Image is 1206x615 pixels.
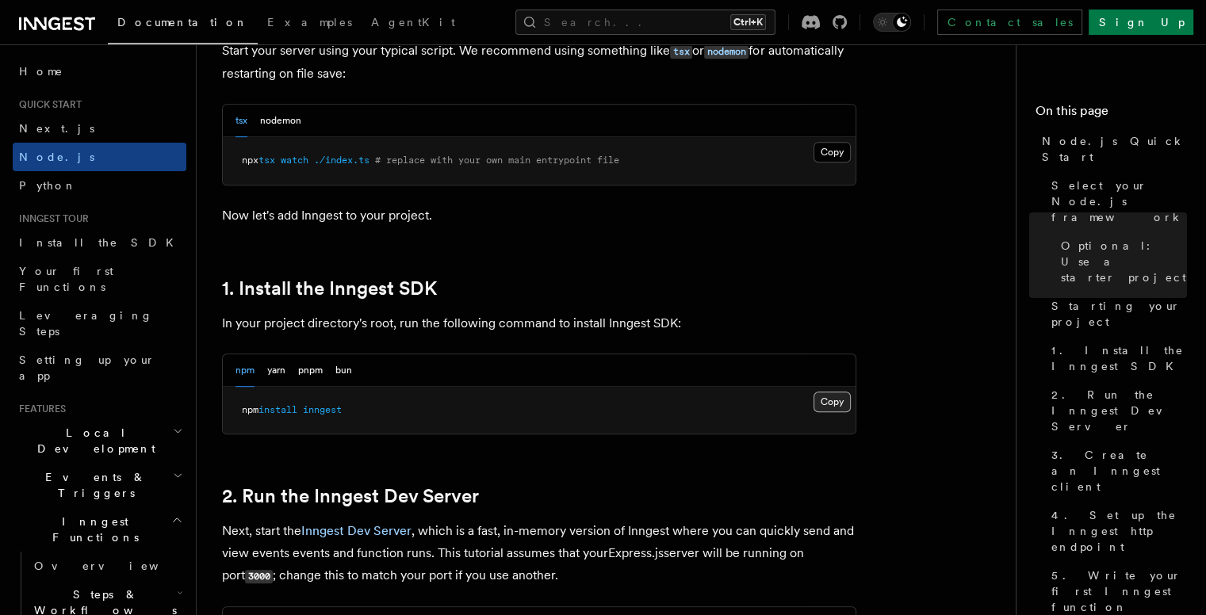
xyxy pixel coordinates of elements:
[1051,178,1187,225] span: Select your Node.js framework
[13,425,173,456] span: Local Development
[1051,447,1187,495] span: 3. Create an Inngest client
[19,63,63,79] span: Home
[235,105,247,137] button: tsx
[362,5,465,43] a: AgentKit
[1045,336,1187,380] a: 1. Install the Inngest SDK
[258,5,362,43] a: Examples
[19,122,94,135] span: Next.js
[13,98,82,111] span: Quick start
[13,463,186,507] button: Events & Triggers
[13,301,186,346] a: Leveraging Steps
[814,142,851,162] button: Copy
[13,114,186,143] a: Next.js
[314,155,369,166] span: ./index.ts
[13,418,186,463] button: Local Development
[19,265,113,293] span: Your first Functions
[222,204,856,227] p: Now let's add Inngest to your project.
[258,155,275,166] span: tsx
[13,514,171,545] span: Inngest Functions
[13,469,173,501] span: Events & Triggers
[281,155,308,166] span: watch
[13,346,186,390] a: Setting up your app
[515,10,775,35] button: Search...Ctrl+K
[1055,231,1187,292] a: Optional: Use a starter project
[670,43,692,58] a: tsx
[937,10,1082,35] a: Contact sales
[13,143,186,171] a: Node.js
[117,16,248,29] span: Documentation
[704,45,748,59] code: nodemon
[1051,387,1187,434] span: 2. Run the Inngest Dev Server
[235,354,255,387] button: npm
[267,354,285,387] button: yarn
[1089,10,1193,35] a: Sign Up
[222,520,856,587] p: Next, start the , which is a fast, in-memory version of Inngest where you can quickly send and vi...
[13,171,186,200] a: Python
[1051,567,1187,615] span: 5. Write your first Inngest function
[13,228,186,257] a: Install the SDK
[1036,101,1187,127] h4: On this page
[371,16,455,29] span: AgentKit
[1045,171,1187,231] a: Select your Node.js framework
[1061,238,1187,285] span: Optional: Use a starter project
[19,179,77,192] span: Python
[1045,380,1187,441] a: 2. Run the Inngest Dev Server
[19,151,94,163] span: Node.js
[1051,507,1187,555] span: 4. Set up the Inngest http endpoint
[298,354,323,387] button: pnpm
[704,43,748,58] a: nodemon
[1045,441,1187,501] a: 3. Create an Inngest client
[873,13,911,32] button: Toggle dark mode
[301,523,412,538] a: Inngest Dev Server
[19,309,153,338] span: Leveraging Steps
[242,155,258,166] span: npx
[1051,342,1187,374] span: 1. Install the Inngest SDK
[19,236,183,249] span: Install the SDK
[13,403,66,415] span: Features
[258,404,297,415] span: install
[670,45,692,59] code: tsx
[13,212,89,225] span: Inngest tour
[28,552,186,580] a: Overview
[245,570,273,583] code: 3000
[13,257,186,301] a: Your first Functions
[13,507,186,552] button: Inngest Functions
[222,40,856,85] p: Start your server using your typical script. We recommend using something like or for automatical...
[375,155,619,166] span: # replace with your own main entrypoint file
[814,392,851,412] button: Copy
[34,560,197,572] span: Overview
[242,404,258,415] span: npm
[1036,127,1187,171] a: Node.js Quick Start
[13,57,186,86] a: Home
[730,14,766,30] kbd: Ctrl+K
[108,5,258,44] a: Documentation
[1045,501,1187,561] a: 4. Set up the Inngest http endpoint
[335,354,352,387] button: bun
[267,16,352,29] span: Examples
[222,312,856,334] p: In your project directory's root, run the following command to install Inngest SDK:
[222,277,437,300] a: 1. Install the Inngest SDK
[1051,298,1187,330] span: Starting your project
[260,105,301,137] button: nodemon
[19,353,155,382] span: Setting up your app
[1045,292,1187,336] a: Starting your project
[1042,133,1187,165] span: Node.js Quick Start
[303,404,342,415] span: inngest
[222,485,479,507] a: 2. Run the Inngest Dev Server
